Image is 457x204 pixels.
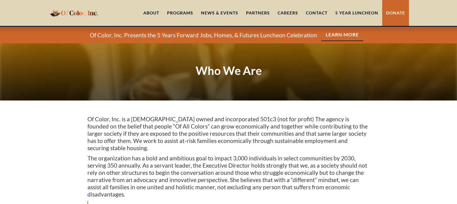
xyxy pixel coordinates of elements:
a: home [48,6,99,20]
p: Of Color, Inc. is a [DEMOGRAPHIC_DATA] owned and incorporated 501c3 (not for profit) The agency i... [87,116,370,152]
a: Learn More [321,29,363,41]
div: Programs [167,10,193,16]
strong: Who We Are [196,63,262,77]
p: The organization has a bold and ambitious goal to impact 3,000 individuals in select communities ... [87,155,370,198]
p: Of Color, Inc. Presents the 5 Years Forward Jobs, Homes, & Futures Luncheon Celebration [90,32,317,39]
